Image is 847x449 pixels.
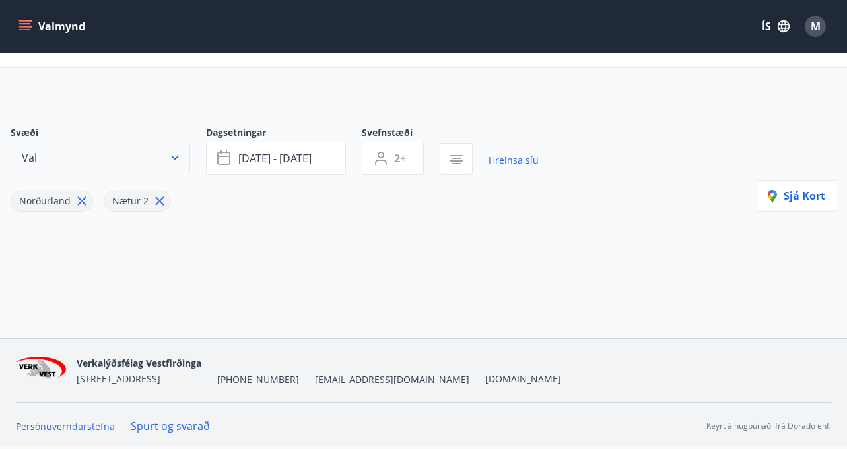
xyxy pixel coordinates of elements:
a: Persónuverndarstefna [16,420,115,433]
span: Nætur 2 [112,195,149,207]
button: 2+ [362,142,424,175]
div: Norðurland [11,191,93,212]
span: [DATE] - [DATE] [238,151,312,165]
span: 2+ [394,151,406,165]
div: Nætur 2 [104,191,171,212]
span: Dagsetningar [206,126,362,142]
a: [DOMAIN_NAME] [485,373,561,385]
span: Svæði [11,126,206,142]
button: [DATE] - [DATE] [206,142,346,175]
span: [EMAIL_ADDRESS][DOMAIN_NAME] [315,373,469,386]
span: M [811,19,821,34]
span: Sjá kort [768,189,825,203]
button: M [799,11,831,42]
span: [STREET_ADDRESS] [77,373,160,385]
span: [PHONE_NUMBER] [217,373,299,386]
button: Sjá kort [757,180,836,212]
span: Val [22,150,37,165]
button: ÍS [755,15,797,38]
span: Norðurland [19,195,71,207]
p: Keyrt á hugbúnaði frá Dorado ehf. [706,420,831,432]
span: Verkalýðsfélag Vestfirðinga [77,357,201,369]
span: Svefnstæði [362,126,440,142]
img: jihgzMk4dcgjRAW2aMgpbAqQEG7LZi0j9dOLAUvz.png [16,357,66,385]
button: Val [11,142,190,173]
button: menu [16,15,90,38]
a: Hreinsa síu [489,146,539,175]
a: Spurt og svarað [131,419,210,433]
